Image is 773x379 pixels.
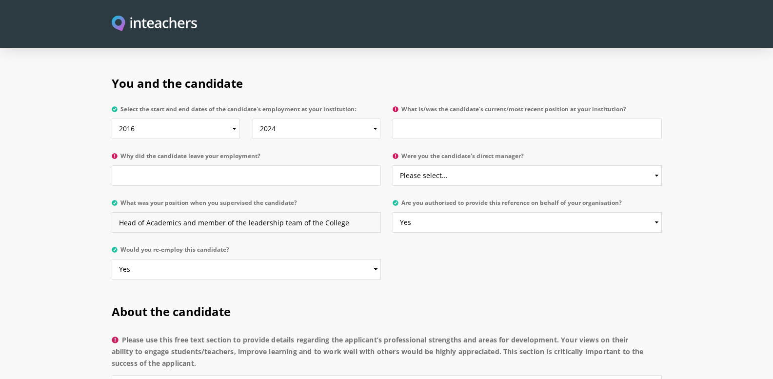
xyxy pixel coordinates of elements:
[112,153,381,165] label: Why did the candidate leave your employment?
[112,16,198,33] a: Visit this site's homepage
[393,153,662,165] label: Were you the candidate's direct manager?
[112,75,243,91] span: You and the candidate
[393,106,662,119] label: What is/was the candidate's current/most recent position at your institution?
[112,16,198,33] img: Inteachers
[112,246,381,259] label: Would you re-employ this candidate?
[112,303,231,319] span: About the candidate
[393,199,662,212] label: Are you authorised to provide this reference on behalf of your organisation?
[112,334,662,375] label: Please use this free text section to provide details regarding the applicant’s professional stren...
[112,106,381,119] label: Select the start and end dates of the candidate's employment at your institution:
[112,199,381,212] label: What was your position when you supervised the candidate?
